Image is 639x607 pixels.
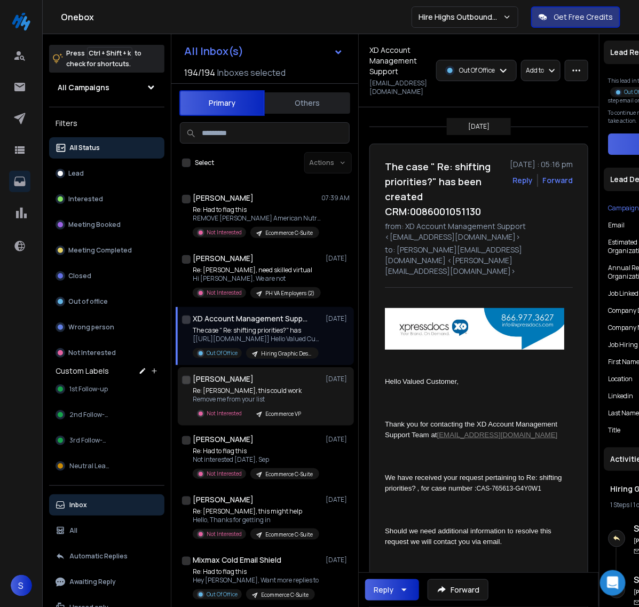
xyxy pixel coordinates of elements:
button: Interested [49,188,164,210]
h3: Filters [49,116,164,131]
img: logo [11,11,32,32]
p: Inbox [69,501,87,509]
button: Lead [49,163,164,184]
label: Select [195,159,214,167]
button: 3rd Follow-up [49,430,164,451]
p: Not Interested [207,470,242,478]
h1: [PERSON_NAME] [193,193,254,203]
p: Lead [68,169,84,178]
span: Neutral Leads [69,462,113,470]
p: Out Of Office [207,349,238,357]
span: Valued Customer, [403,377,460,385]
p: Re: [PERSON_NAME], this could work [193,387,307,395]
button: Reply [512,175,533,186]
p: Not Interested [207,289,242,297]
button: 2nd Follow-up [49,404,164,425]
p: [[URL][DOMAIN_NAME]] Hello Valued Customer, Thank you for [193,335,321,343]
button: Meeting Booked [49,214,164,235]
p: Re: Had to flag this [193,567,319,576]
p: Out Of Office [207,590,238,598]
h1: [PERSON_NAME] [193,374,254,384]
button: S [11,575,32,596]
p: PH VA Employers (2) [265,289,314,297]
p: location [608,375,633,383]
h1: All Campaigns [58,82,109,93]
p: [DATE] : 05:16 pm [510,159,573,170]
p: Automatic Replies [69,552,128,561]
p: Not Interested [207,228,242,237]
p: Campaign [608,204,639,212]
p: Press to check for shortcuts. [66,48,141,69]
p: Wrong person [68,323,114,332]
span: Ctrl + Shift + k [87,47,132,59]
p: Hiring Graphic Designers [261,350,312,358]
p: Re: [PERSON_NAME], need skilled virtual [193,266,321,274]
span: Hello [385,377,401,385]
p: The case " Re: shifting priorities?" has [193,326,321,335]
span: 3rd Follow-up [69,436,111,445]
p: Email [608,221,625,230]
p: [DATE] [326,375,350,383]
p: Ecommerce VP [265,410,301,418]
h1: All Inbox(s) [184,46,243,57]
p: Closed [68,272,91,280]
span: 1st Follow-up [69,385,108,393]
p: [DATE] [326,495,350,504]
p: [DATE] [326,314,350,323]
button: Forward [428,579,488,601]
p: Remove me from your list [193,395,307,404]
button: All Status [49,137,164,159]
p: Not interested [DATE], Sep [193,455,319,464]
button: Not Interested [49,342,164,364]
p: Not Interested [207,409,242,417]
span: 2nd Follow-up [69,411,113,419]
span: 194 / 194 [184,66,215,79]
button: Reply [365,579,419,601]
p: Ecommerce C-Suite [265,531,313,539]
h1: [PERSON_NAME] [193,253,254,264]
div: Open Intercom Messenger [600,570,626,596]
p: from: XD Account Management Support <[EMAIL_ADDRESS][DOMAIN_NAME]> [385,221,573,242]
button: Awaiting Reply [49,571,164,593]
button: Automatic Replies [49,546,164,567]
p: Ecommerce C-Suite [265,229,313,237]
h1: Onebox [61,11,412,23]
span: Should we need additional information to resolve this request we will contact you via email. [385,527,554,546]
p: Awaiting Reply [69,578,116,586]
button: Others [265,91,350,115]
button: Inbox [49,494,164,516]
button: Neutral Leads [49,455,164,477]
p: Re: [PERSON_NAME], this might help [193,507,319,516]
button: All [49,520,164,541]
p: Out of office [68,297,108,306]
button: Out of office [49,291,164,312]
p: REMOVE [PERSON_NAME] American Nutriceuticals [193,214,321,223]
p: to: [PERSON_NAME][EMAIL_ADDRESS][DOMAIN_NAME] <[PERSON_NAME][EMAIL_ADDRESS][DOMAIN_NAME]> [385,245,573,277]
p: Meeting Booked [68,220,121,229]
p: Hi [PERSON_NAME], We are not [193,274,321,283]
h1: The case " Re: shifting priorities?" has been created CRM:0086001051130 [385,159,503,219]
p: Get Free Credits [554,12,613,22]
p: Interested [68,195,103,203]
button: Meeting Completed [49,240,164,261]
span: We have received your request pertaining to Re: shifting priorities? , for case number : [385,474,564,492]
button: Closed [49,265,164,287]
div: Reply [374,585,393,595]
button: All Campaigns [49,77,164,98]
h3: Inboxes selected [217,66,286,79]
p: Not Interested [68,349,116,357]
p: All [69,526,77,535]
p: Hire Highs Outbound Engine [419,12,503,22]
p: Add to [526,66,544,75]
p: Job Hiring [608,341,638,349]
p: Ecommerce C-Suite [261,591,309,599]
p: Last Name [608,409,639,417]
h1: XD Account Management Support [193,313,310,324]
p: [DATE] [468,122,490,131]
h1: Mixmax Cold Email Shield [193,555,281,565]
button: 1st Follow-up [49,379,164,400]
p: Out Of Office [459,66,495,75]
p: All Status [69,144,100,152]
